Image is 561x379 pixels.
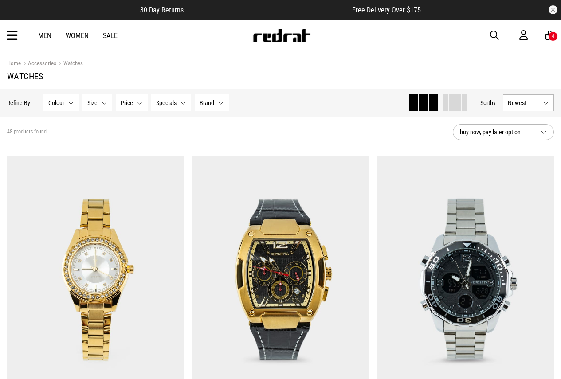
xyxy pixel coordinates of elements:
[116,94,148,111] button: Price
[7,99,30,106] p: Refine By
[7,71,554,82] h1: Watches
[453,124,554,140] button: buy now, pay later option
[43,94,79,111] button: Colour
[503,94,554,111] button: Newest
[195,94,229,111] button: Brand
[552,33,554,39] div: 4
[352,6,421,14] span: Free Delivery Over $175
[151,94,191,111] button: Specials
[140,6,184,14] span: 30 Day Returns
[490,99,496,106] span: by
[87,99,98,106] span: Size
[48,99,64,106] span: Colour
[38,31,51,40] a: Men
[103,31,118,40] a: Sale
[480,98,496,108] button: Sortby
[508,99,539,106] span: Newest
[7,129,47,136] span: 48 products found
[121,99,133,106] span: Price
[200,99,214,106] span: Brand
[82,94,112,111] button: Size
[252,29,311,42] img: Redrat logo
[460,127,534,137] span: buy now, pay later option
[7,60,21,66] a: Home
[66,31,89,40] a: Women
[156,99,177,106] span: Specials
[201,5,334,14] iframe: Customer reviews powered by Trustpilot
[21,60,56,68] a: Accessories
[545,31,554,40] a: 4
[56,60,83,68] a: Watches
